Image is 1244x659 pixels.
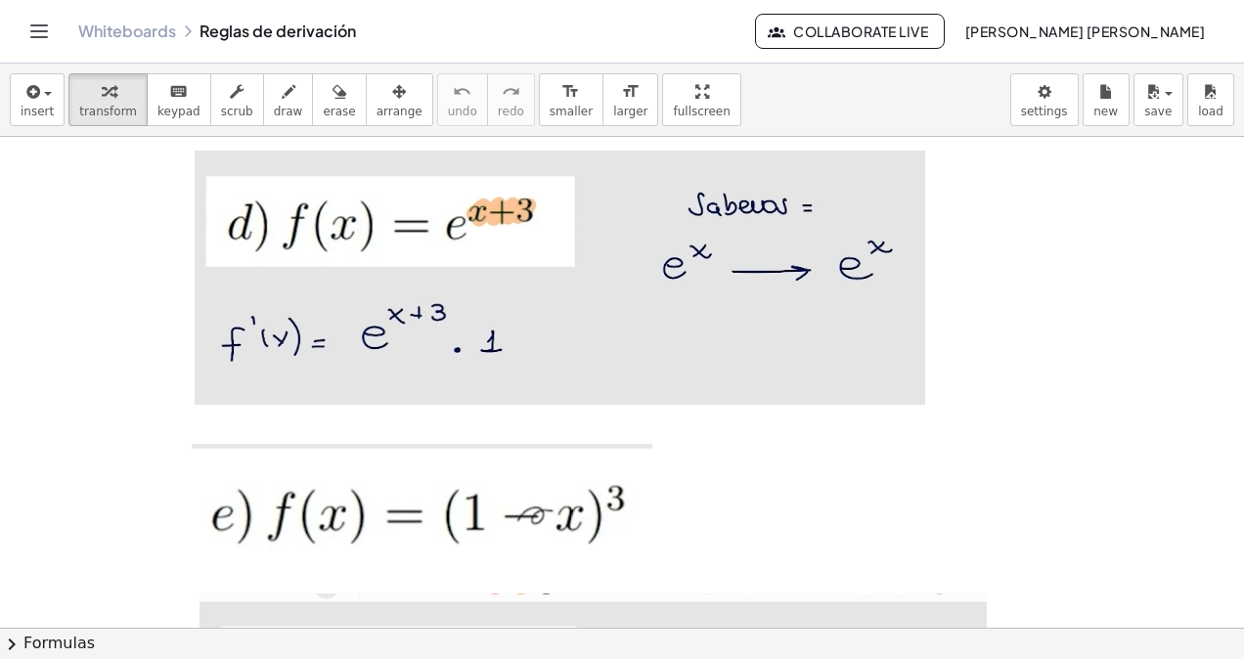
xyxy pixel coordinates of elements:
span: new [1093,105,1118,118]
span: arrange [377,105,422,118]
button: format_sizelarger [602,73,658,126]
button: settings [1010,73,1079,126]
button: keyboardkeypad [147,73,211,126]
button: load [1187,73,1234,126]
a: Whiteboards [78,22,176,41]
span: load [1198,105,1223,118]
span: insert [21,105,54,118]
span: save [1144,105,1172,118]
button: insert [10,73,65,126]
button: Collaborate Live [755,14,945,49]
button: new [1083,73,1130,126]
button: save [1133,73,1183,126]
span: scrub [221,105,253,118]
button: draw [263,73,314,126]
i: redo [502,80,520,104]
button: redoredo [487,73,535,126]
span: settings [1021,105,1068,118]
button: [PERSON_NAME] [PERSON_NAME] [949,14,1221,49]
span: erase [323,105,355,118]
i: format_size [561,80,580,104]
button: Toggle navigation [23,16,55,47]
button: erase [312,73,366,126]
span: keypad [157,105,200,118]
i: keyboard [169,80,188,104]
button: format_sizesmaller [539,73,603,126]
span: larger [613,105,647,118]
span: fullscreen [673,105,730,118]
span: Collaborate Live [772,22,928,40]
i: format_size [621,80,640,104]
span: redo [498,105,524,118]
span: smaller [550,105,593,118]
button: scrub [210,73,264,126]
span: [PERSON_NAME] [PERSON_NAME] [964,22,1205,40]
span: undo [448,105,477,118]
button: undoundo [437,73,488,126]
i: undo [453,80,471,104]
button: arrange [366,73,433,126]
button: fullscreen [662,73,740,126]
button: transform [68,73,148,126]
span: draw [274,105,303,118]
span: transform [79,105,137,118]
